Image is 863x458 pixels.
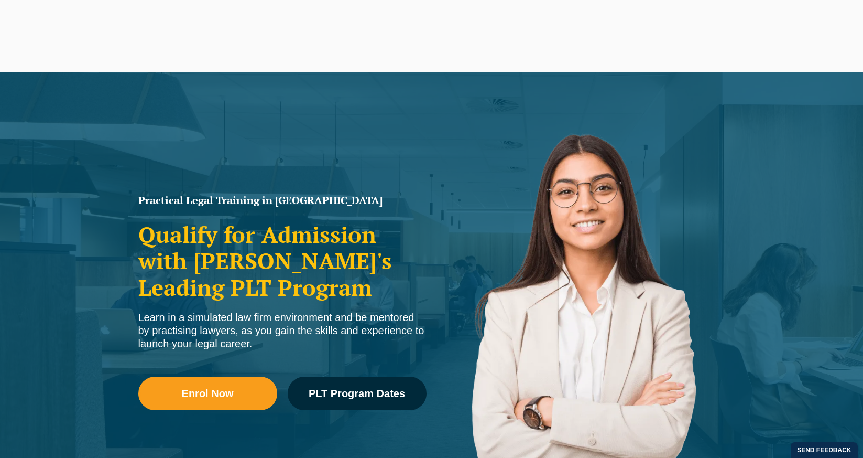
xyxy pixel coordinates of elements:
[138,221,427,301] h2: Qualify for Admission with [PERSON_NAME]'s Leading PLT Program
[138,377,277,410] a: Enrol Now
[138,311,427,350] div: Learn in a simulated law firm environment and be mentored by practising lawyers, as you gain the ...
[182,388,234,399] span: Enrol Now
[288,377,427,410] a: PLT Program Dates
[309,388,405,399] span: PLT Program Dates
[138,195,427,206] h1: Practical Legal Training in [GEOGRAPHIC_DATA]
